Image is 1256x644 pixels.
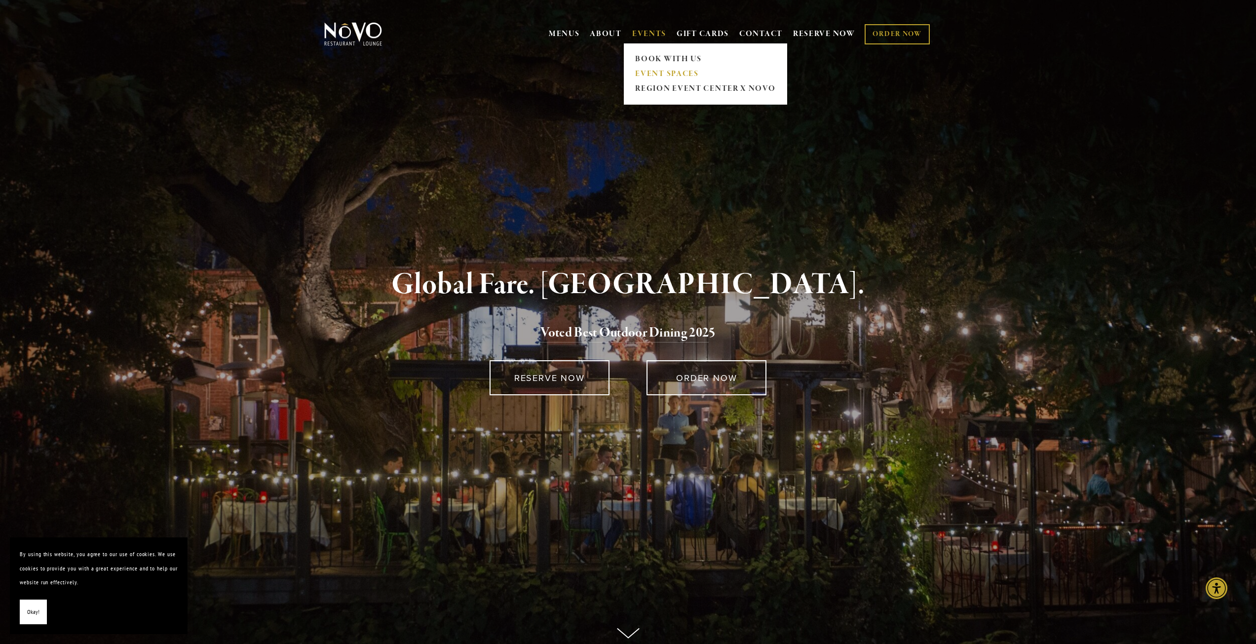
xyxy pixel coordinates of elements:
span: Okay! [27,605,39,619]
a: RESERVE NOW [793,25,855,43]
div: Accessibility Menu [1206,577,1227,599]
a: Voted Best Outdoor Dining 202 [540,324,709,343]
strong: Global Fare. [GEOGRAPHIC_DATA]. [391,266,865,303]
a: EVENTS [632,29,666,39]
a: ABOUT [590,29,622,39]
section: Cookie banner [10,537,188,634]
a: REGION EVENT CENTER x NOVO [632,81,779,96]
a: BOOK WITH US [632,52,779,67]
a: GIFT CARDS [677,25,729,43]
a: ORDER NOW [647,360,766,395]
p: By using this website, you agree to our use of cookies. We use cookies to provide you with a grea... [20,547,178,590]
button: Okay! [20,600,47,625]
a: MENUS [549,29,580,39]
a: ORDER NOW [865,24,929,44]
a: CONTACT [739,25,783,43]
h2: 5 [341,323,916,343]
img: Novo Restaurant &amp; Lounge [322,22,384,46]
a: RESERVE NOW [490,360,609,395]
a: EVENT SPACES [632,67,779,81]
